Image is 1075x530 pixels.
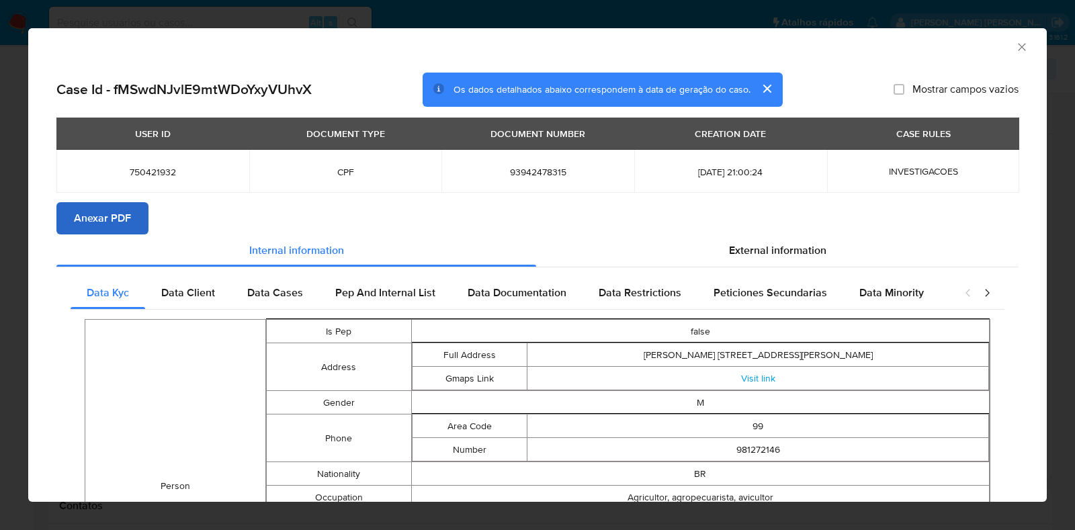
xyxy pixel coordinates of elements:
[468,285,566,300] span: Data Documentation
[482,122,593,145] div: DOCUMENT NUMBER
[411,320,990,343] td: false
[267,320,411,343] td: Is Pep
[412,414,527,438] td: Area Code
[889,165,958,178] span: INVESTIGACOES
[412,367,527,390] td: Gmaps Link
[458,166,618,178] span: 93942478315
[56,81,312,98] h2: Case Id - fMSwdNJvlE9mtWDoYxyVUhvX
[650,166,811,178] span: [DATE] 21:00:24
[1015,40,1027,52] button: Fechar a janela
[859,285,924,300] span: Data Minority
[249,242,344,258] span: Internal information
[267,486,411,509] td: Occupation
[411,391,990,414] td: M
[411,486,990,509] td: Agricultor, agropecuarista, avicultor
[894,84,904,95] input: Mostrar campos vazios
[454,83,750,96] span: Os dados detalhados abaixo correspondem à data de geração do caso.
[28,28,1047,502] div: closure-recommendation-modal
[599,285,681,300] span: Data Restrictions
[335,285,435,300] span: Pep And Internal List
[750,73,783,105] button: cerrar
[412,438,527,461] td: Number
[74,204,131,233] span: Anexar PDF
[56,202,148,234] button: Anexar PDF
[87,285,129,300] span: Data Kyc
[56,234,1019,267] div: Detailed info
[527,343,989,367] td: [PERSON_NAME] [STREET_ADDRESS][PERSON_NAME]
[161,285,215,300] span: Data Client
[73,166,233,178] span: 750421932
[888,122,959,145] div: CASE RULES
[127,122,179,145] div: USER ID
[265,166,426,178] span: CPF
[267,414,411,462] td: Phone
[267,343,411,391] td: Address
[412,343,527,367] td: Full Address
[741,371,775,385] a: Visit link
[267,462,411,486] td: Nationality
[912,83,1019,96] span: Mostrar campos vazios
[71,277,951,309] div: Detailed internal info
[411,462,990,486] td: BR
[267,391,411,414] td: Gender
[687,122,774,145] div: CREATION DATE
[527,438,989,461] td: 981272146
[298,122,393,145] div: DOCUMENT TYPE
[714,285,827,300] span: Peticiones Secundarias
[729,242,826,258] span: External information
[247,285,303,300] span: Data Cases
[527,414,989,438] td: 99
